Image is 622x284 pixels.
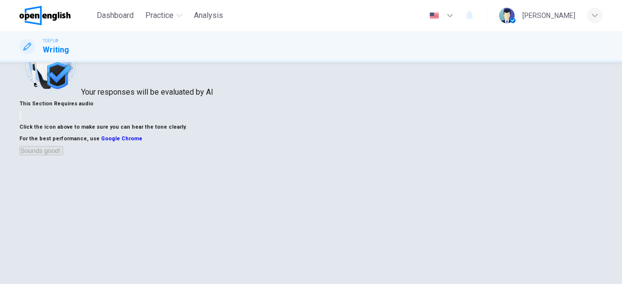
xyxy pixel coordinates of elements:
[190,7,227,24] button: Analysis
[19,6,93,25] a: OpenEnglish logo
[93,7,138,24] button: Dashboard
[43,37,58,44] span: TOEFL®
[194,10,223,21] span: Analysis
[97,10,134,21] span: Dashboard
[522,10,575,21] div: [PERSON_NAME]
[19,6,70,25] img: OpenEnglish logo
[19,33,81,95] img: robot icon
[19,133,603,145] h6: For the best performance, use
[499,8,515,23] img: Profile picture
[101,135,142,142] a: Google Chrome
[19,98,603,110] h6: This Section Requires audio
[141,7,186,24] button: Practice
[19,146,63,155] button: Sounds good!
[19,121,603,133] h6: Click the icon above to make sure you can hear the tone clearly.
[428,12,440,19] img: en
[43,44,69,56] h1: Writing
[81,87,213,97] span: Your responses will be evaluated by AI
[145,10,173,21] span: Practice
